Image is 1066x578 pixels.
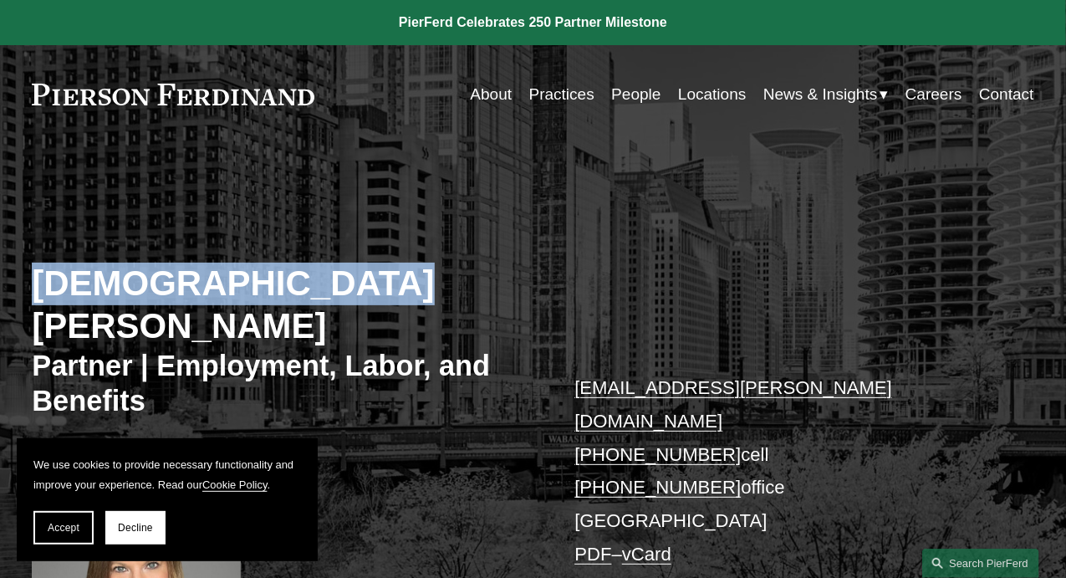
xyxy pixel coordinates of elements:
[33,455,301,494] p: We use cookies to provide necessary functionality and improve your experience. Read our .
[574,477,741,498] a: [PHONE_NUMBER]
[33,511,94,545] button: Accept
[763,80,878,109] span: News & Insights
[611,79,661,110] a: People
[529,79,594,110] a: Practices
[105,511,166,545] button: Decline
[574,544,611,565] a: PDF
[574,377,892,432] a: [EMAIL_ADDRESS][PERSON_NAME][DOMAIN_NAME]
[32,348,533,419] h3: Partner | Employment, Labor, and Benefits
[905,79,962,110] a: Careers
[763,79,889,110] a: folder dropdown
[678,79,747,110] a: Locations
[48,522,79,534] span: Accept
[202,478,267,491] a: Cookie Policy
[622,544,671,565] a: vCard
[574,444,741,465] a: [PHONE_NUMBER]
[32,263,533,348] h2: [DEMOGRAPHIC_DATA][PERSON_NAME]
[470,79,512,110] a: About
[979,79,1034,110] a: Contact
[922,549,1039,578] a: Search this site
[574,371,992,571] p: cell office [GEOGRAPHIC_DATA] –
[17,438,318,561] section: Cookie banner
[118,522,153,534] span: Decline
